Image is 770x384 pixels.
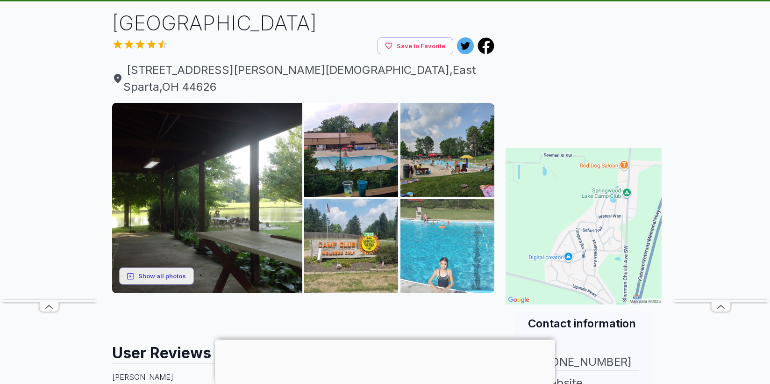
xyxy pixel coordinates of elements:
a: [PHONE_NUMBER] [528,342,639,370]
h2: Contact information [528,316,639,331]
img: AAcXr8oq06-xCA6JNyh8UBWAG1YMPhJFIYvHo4v6g0rrvUiaki8wpqANkFkkMeEm07xfSxDw0UyJB6ETzvu1dbEnMNc9rypAQ... [304,103,398,197]
img: Map for Springwood Lake Camp Club [506,148,662,304]
iframe: Advertisement [215,340,555,382]
iframe: Advertisement [674,19,768,300]
img: AAcXr8pV0Q8sAYXSbmWyiw1Dc7Chb1Ly5mEM15gshpaY1DJ8af-4fwlcl0xYVlLpuNdKHj7k2l_axqkqqtpyxr8TRY2GDDsec... [112,103,302,293]
iframe: Advertisement [2,19,96,300]
img: AAcXr8pxSww9vByP0gOIG_VQzDY0qGOLBR14lAvz3_i13nGxfN2irZHpmsqUomdkiL-7T1lWaGcbmhtfqSPPXYpgXS8Nv2Wvf... [400,103,494,197]
h1: [GEOGRAPHIC_DATA] [112,9,494,37]
span: [STREET_ADDRESS][PERSON_NAME][DEMOGRAPHIC_DATA] , East Sparta , OH 44626 [112,62,494,95]
a: [STREET_ADDRESS][PERSON_NAME][DEMOGRAPHIC_DATA],East Sparta,OH 44626 [112,62,494,95]
iframe: Advertisement [506,9,662,126]
button: Show all photos [119,268,194,285]
iframe: Advertisement [112,293,494,335]
p: [PERSON_NAME] [112,371,494,383]
h2: User Reviews [112,335,494,363]
img: AAcXr8q4-Vjpbv87TSVgRGHkDq7w_a-_0QUtLkzfyjPBaRXZFS8bNkKru_aDsl4QcXwIPpQfRteG1pxM4ChtAtf1VhJGlu-1f... [304,199,398,293]
img: AAcXr8rrXhiVibzWBzXBlagj_CnHFqFadf1nLQWnw1dQLHB_rzD0Vk0mlF0UWSMyfVvRQ4Oip_3972nK8Ezte0lpqK_d8v909... [400,199,494,293]
button: Save to Favorite [378,37,453,55]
